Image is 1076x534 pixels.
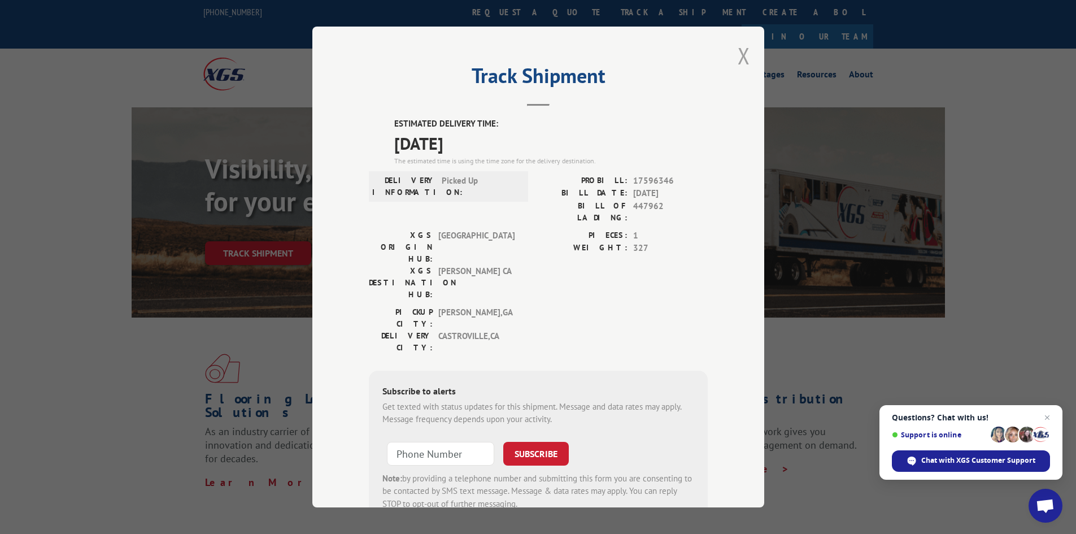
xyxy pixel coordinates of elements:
[369,68,708,89] h2: Track Shipment
[538,229,628,242] label: PIECES:
[633,187,708,200] span: [DATE]
[394,118,708,131] label: ESTIMATED DELIVERY TIME:
[369,229,433,265] label: XGS ORIGIN HUB:
[442,175,518,198] span: Picked Up
[369,265,433,301] label: XGS DESTINATION HUB:
[369,306,433,330] label: PICKUP CITY:
[438,229,515,265] span: [GEOGRAPHIC_DATA]
[369,330,433,354] label: DELIVERY CITY:
[892,413,1050,422] span: Questions? Chat with us!
[1029,489,1062,523] a: Open chat
[892,431,987,439] span: Support is online
[387,442,494,466] input: Phone Number
[538,175,628,188] label: PROBILL:
[633,175,708,188] span: 17596346
[633,242,708,255] span: 327
[372,175,436,198] label: DELIVERY INFORMATION:
[382,472,694,511] div: by providing a telephone number and submitting this form you are consenting to be contacted by SM...
[538,200,628,224] label: BILL OF LADING:
[538,187,628,200] label: BILL DATE:
[738,41,750,71] button: Close modal
[633,200,708,224] span: 447962
[382,473,402,484] strong: Note:
[438,330,515,354] span: CASTROVILLE , CA
[438,306,515,330] span: [PERSON_NAME] , GA
[503,442,569,466] button: SUBSCRIBE
[633,229,708,242] span: 1
[382,384,694,401] div: Subscribe to alerts
[892,450,1050,472] span: Chat with XGS Customer Support
[394,131,708,156] span: [DATE]
[382,401,694,426] div: Get texted with status updates for this shipment. Message and data rates may apply. Message frequ...
[921,455,1035,466] span: Chat with XGS Customer Support
[394,156,708,166] div: The estimated time is using the time zone for the delivery destination.
[538,242,628,255] label: WEIGHT:
[438,265,515,301] span: [PERSON_NAME] CA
